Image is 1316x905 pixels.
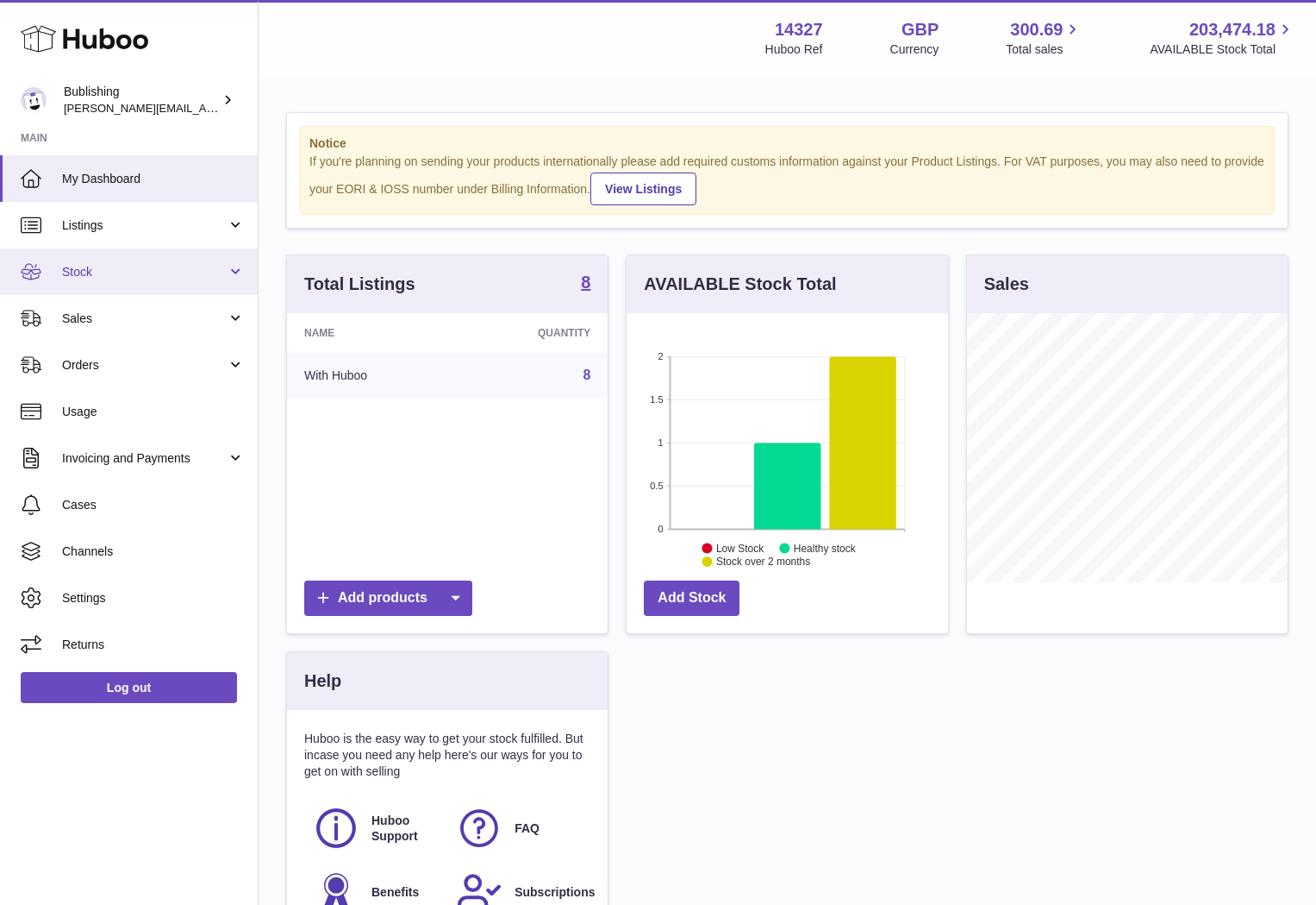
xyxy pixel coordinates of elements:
[287,313,456,353] th: Name
[62,637,245,653] span: Returns
[371,813,437,845] span: Huboo Support
[984,273,1029,296] h3: Sales
[62,217,227,234] span: Listings
[1010,18,1063,41] span: 300.69
[371,884,419,901] span: Benefits
[651,394,664,405] text: 1.5
[651,481,664,491] text: 0.5
[304,581,472,616] a: Add products
[309,135,1265,152] strong: Notice
[309,154,1265,205] div: If you're planning on sending your products internationally please add required customs informati...
[64,84,219,116] div: Bublishing
[313,805,439,852] a: Huboo Support
[62,264,227,280] span: Stock
[1150,41,1295,58] span: AVAILABLE Stock Total
[658,351,664,361] text: 2
[62,590,245,606] span: Settings
[716,556,810,568] text: Stock over 2 months
[765,41,823,58] div: Huboo Ref
[62,311,227,327] span: Sales
[62,544,245,560] span: Channels
[21,672,237,703] a: Log out
[581,273,590,291] strong: 8
[1006,41,1082,58] span: Total sales
[515,820,539,837] span: FAQ
[287,353,456,398] td: With Huboo
[21,87,47,113] img: hamza@bublishing.com
[456,313,608,353] th: Quantity
[62,404,245,420] span: Usage
[590,173,696,205] a: View Listings
[581,273,590,294] a: 8
[456,805,582,852] a: FAQ
[658,437,664,448] text: 1
[62,171,245,187] span: My Dashboard
[515,884,595,901] span: Subscriptions
[716,542,764,554] text: Low Stock
[1006,18,1082,58] a: 300.69 Total sales
[794,542,857,554] text: Healthy stock
[304,731,590,780] p: Huboo is the easy way to get your stock fulfilled. But incase you need any help here's our ways f...
[62,497,245,513] span: Cases
[304,669,341,693] h3: Help
[1150,18,1295,58] a: 203,474.18 AVAILABLE Stock Total
[901,18,939,41] strong: GBP
[890,41,939,58] div: Currency
[583,368,590,382] a: 8
[64,101,346,115] span: [PERSON_NAME][EMAIL_ADDRESS][DOMAIN_NAME]
[658,524,664,534] text: 0
[62,450,227,467] span: Invoicing and Payments
[644,273,836,296] h3: AVAILABLE Stock Total
[644,581,739,616] a: Add Stock
[304,273,415,296] h3: Total Listings
[1189,18,1275,41] span: 203,474.18
[775,18,823,41] strong: 14327
[62,357,227,374] span: Orders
